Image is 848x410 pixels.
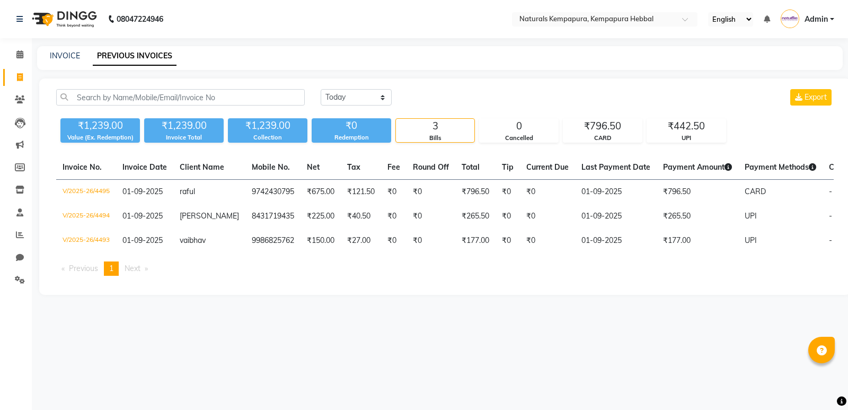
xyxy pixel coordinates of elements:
span: Admin [805,14,828,25]
td: ₹0 [381,204,407,229]
td: ₹225.00 [301,204,341,229]
td: 01-09-2025 [575,180,657,205]
span: Mobile No. [252,162,290,172]
span: Invoice Date [122,162,167,172]
span: Tip [502,162,514,172]
td: ₹150.00 [301,229,341,253]
td: ₹265.50 [455,204,496,229]
button: Export [790,89,832,106]
td: ₹0 [496,180,520,205]
span: Payment Amount [663,162,732,172]
span: Previous [69,264,98,273]
span: raful [180,187,195,196]
div: ₹0 [312,118,391,133]
span: Client Name [180,162,224,172]
span: CARD [745,187,766,196]
div: ₹796.50 [563,119,642,134]
span: vaibhav [180,235,206,245]
span: Last Payment Date [581,162,650,172]
div: ₹1,239.00 [60,118,140,133]
div: ₹442.50 [647,119,726,134]
td: ₹177.00 [455,229,496,253]
td: ₹40.50 [341,204,381,229]
td: ₹0 [407,229,455,253]
div: Value (Ex. Redemption) [60,133,140,142]
td: ₹0 [496,204,520,229]
span: 01-09-2025 [122,187,163,196]
div: Invoice Total [144,133,224,142]
td: V/2025-26/4493 [56,229,116,253]
nav: Pagination [56,261,834,276]
span: - [829,235,832,245]
span: - [829,211,832,221]
td: 01-09-2025 [575,204,657,229]
td: ₹177.00 [657,229,738,253]
td: 9986825762 [245,229,301,253]
span: 01-09-2025 [122,211,163,221]
td: ₹796.50 [455,180,496,205]
td: ₹121.50 [341,180,381,205]
span: Next [125,264,140,273]
span: UPI [745,211,757,221]
img: logo [27,4,100,34]
td: ₹0 [520,204,575,229]
td: 8431719435 [245,204,301,229]
div: UPI [647,134,726,143]
div: ₹1,239.00 [144,118,224,133]
td: ₹27.00 [341,229,381,253]
span: Net [307,162,320,172]
td: ₹675.00 [301,180,341,205]
a: PREVIOUS INVOICES [93,47,176,66]
td: V/2025-26/4494 [56,204,116,229]
span: Round Off [413,162,449,172]
div: Cancelled [480,134,558,143]
span: [PERSON_NAME] [180,211,239,221]
span: Current Due [526,162,569,172]
span: Fee [387,162,400,172]
span: 1 [109,264,113,273]
span: Export [805,92,827,102]
div: Collection [228,133,307,142]
div: Redemption [312,133,391,142]
td: ₹265.50 [657,204,738,229]
span: 01-09-2025 [122,235,163,245]
input: Search by Name/Mobile/Email/Invoice No [56,89,305,106]
span: UPI [745,235,757,245]
td: 9742430795 [245,180,301,205]
div: 3 [396,119,474,134]
a: INVOICE [50,51,80,60]
td: ₹0 [520,180,575,205]
td: ₹796.50 [657,180,738,205]
td: V/2025-26/4495 [56,180,116,205]
td: ₹0 [520,229,575,253]
td: ₹0 [496,229,520,253]
div: 0 [480,119,558,134]
b: 08047224946 [117,4,163,34]
img: Admin [781,10,799,28]
span: Invoice No. [63,162,102,172]
span: Payment Methods [745,162,816,172]
td: ₹0 [381,229,407,253]
td: ₹0 [381,180,407,205]
div: Bills [396,134,474,143]
span: Total [462,162,480,172]
div: ₹1,239.00 [228,118,307,133]
div: CARD [563,134,642,143]
td: ₹0 [407,180,455,205]
span: Tax [347,162,360,172]
td: ₹0 [407,204,455,229]
td: 01-09-2025 [575,229,657,253]
span: - [829,187,832,196]
iframe: chat widget [803,368,837,399]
